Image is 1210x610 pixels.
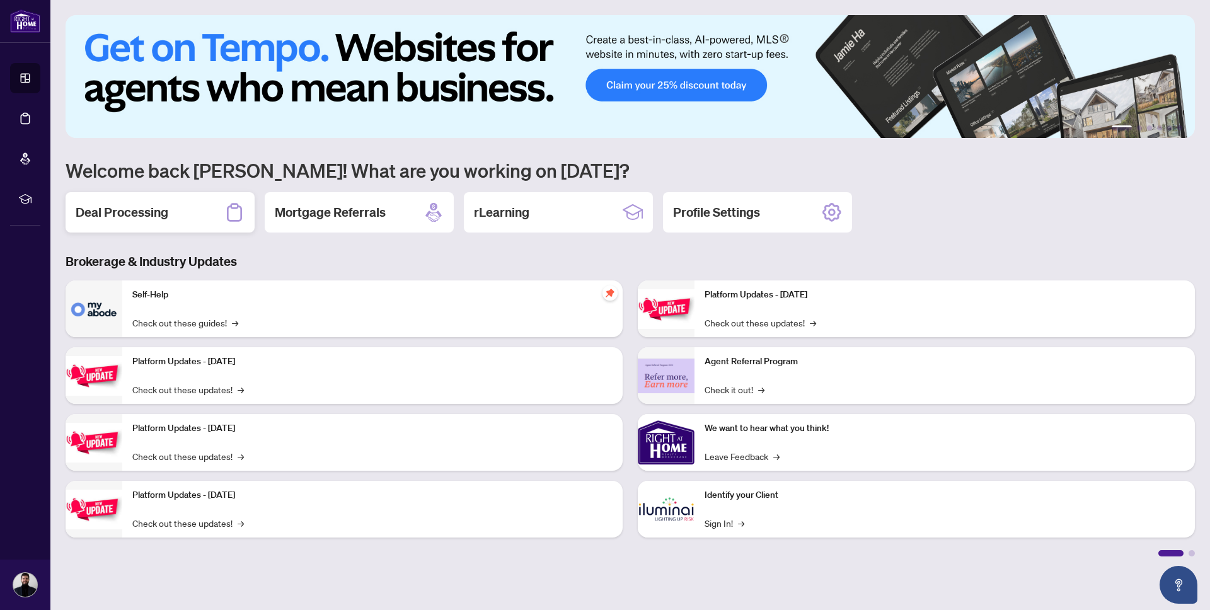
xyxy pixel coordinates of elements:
a: Check it out!→ [705,383,764,396]
img: Identify your Client [638,481,694,538]
img: Platform Updates - July 21, 2025 [66,423,122,463]
button: 4 [1157,125,1162,130]
a: Check out these updates!→ [132,449,244,463]
h2: Deal Processing [76,204,168,221]
a: Check out these updates!→ [705,316,816,330]
h1: Welcome back [PERSON_NAME]! What are you working on [DATE]? [66,158,1195,182]
img: Self-Help [66,280,122,337]
p: Identify your Client [705,488,1185,502]
a: Leave Feedback→ [705,449,780,463]
h2: Profile Settings [673,204,760,221]
p: Platform Updates - [DATE] [132,488,613,502]
a: Check out these guides!→ [132,316,238,330]
p: We want to hear what you think! [705,422,1185,435]
span: → [810,316,816,330]
span: → [738,516,744,530]
img: Slide 0 [66,15,1195,138]
p: Platform Updates - [DATE] [132,422,613,435]
a: Check out these updates!→ [132,516,244,530]
img: We want to hear what you think! [638,414,694,471]
h3: Brokerage & Industry Updates [66,253,1195,270]
button: 3 [1147,125,1152,130]
a: Sign In!→ [705,516,744,530]
span: → [238,383,244,396]
h2: Mortgage Referrals [275,204,386,221]
span: → [758,383,764,396]
img: Platform Updates - September 16, 2025 [66,356,122,396]
span: → [232,316,238,330]
h2: rLearning [474,204,529,221]
p: Platform Updates - [DATE] [132,355,613,369]
span: pushpin [602,285,618,301]
button: 1 [1112,125,1132,130]
button: 6 [1177,125,1182,130]
button: 2 [1137,125,1142,130]
img: logo [10,9,40,33]
p: Platform Updates - [DATE] [705,288,1185,302]
p: Self-Help [132,288,613,302]
span: → [773,449,780,463]
img: Profile Icon [13,573,37,597]
button: 5 [1167,125,1172,130]
a: Check out these updates!→ [132,383,244,396]
img: Agent Referral Program [638,359,694,393]
img: Platform Updates - June 23, 2025 [638,289,694,329]
span: → [238,516,244,530]
img: Platform Updates - July 8, 2025 [66,490,122,529]
span: → [238,449,244,463]
button: Open asap [1160,566,1197,604]
p: Agent Referral Program [705,355,1185,369]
